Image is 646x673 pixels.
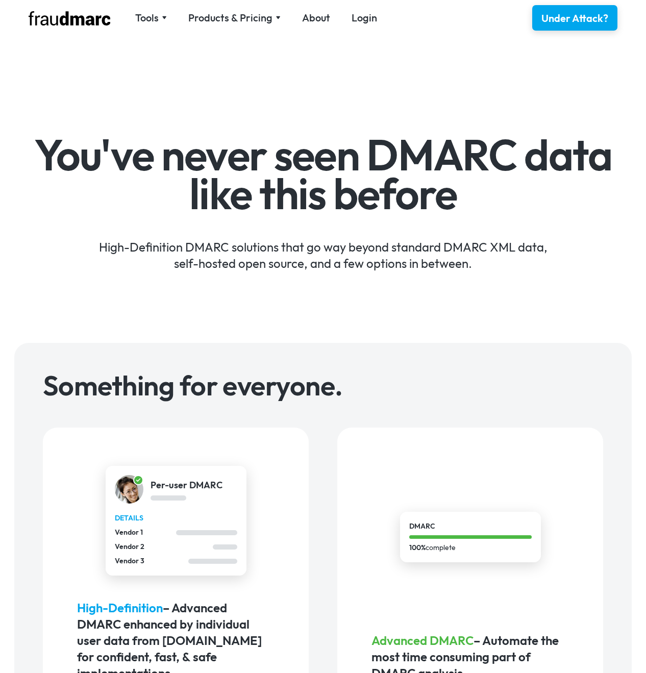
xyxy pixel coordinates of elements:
[151,479,222,492] div: Per-user DMARC
[188,11,272,25] div: Products & Pricing
[43,371,603,399] h3: Something for everyone.
[302,11,330,25] a: About
[409,543,426,552] strong: 100%
[541,11,608,26] div: Under Attack?
[27,136,619,213] h1: You've never seen DMARC data like this before
[77,600,163,615] span: High-Definition
[27,223,619,271] div: High-Definition DMARC solutions that go way beyond standard DMARC XML data, self-hosted open sour...
[115,513,237,524] div: details
[135,11,167,25] div: Tools
[532,5,617,31] a: Under Attack?
[371,633,474,648] span: Advanced DMARC
[352,11,377,25] a: Login
[188,11,281,25] div: Products & Pricing
[409,521,532,532] div: DMARC
[115,556,188,566] div: Vendor 3
[115,527,176,538] div: Vendor 1
[409,542,532,553] div: complete
[115,541,213,552] div: Vendor 2
[135,11,159,25] div: Tools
